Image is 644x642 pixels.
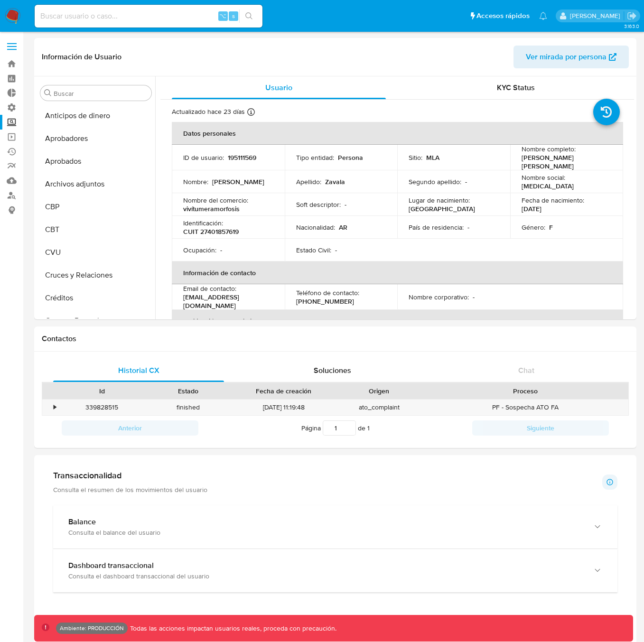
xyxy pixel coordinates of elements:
th: Información de contacto [172,261,623,284]
input: Buscar usuario o caso... [35,10,262,22]
p: Nombre completo : [522,145,576,153]
button: CBP [37,195,155,218]
div: Estado [152,386,225,396]
p: Tipo entidad : [296,153,334,162]
p: - [345,200,346,209]
span: Historial CX [118,365,159,376]
p: [MEDICAL_DATA] [522,182,574,190]
p: Género : [522,223,545,232]
p: Nombre : [183,177,208,186]
h1: Información de Usuario [42,52,121,62]
span: Accesos rápidos [476,11,530,21]
p: AR [339,223,347,232]
p: ID de usuario : [183,153,224,162]
button: CVU [37,241,155,264]
span: KYC Status [497,82,535,93]
button: Archivos adjuntos [37,173,155,195]
p: Segundo apellido : [409,177,461,186]
p: 195111569 [228,153,256,162]
p: País de residencia : [409,223,464,232]
p: Ocupación : [183,246,216,254]
div: Origen [343,386,416,396]
span: s [232,11,235,20]
span: ⌥ [219,11,226,20]
p: Zavala [325,177,345,186]
p: vivítumeramorfosis [183,205,240,213]
p: Soft descriptor : [296,200,341,209]
p: Apellido : [296,177,321,186]
div: [DATE] 11:19:48 [232,400,336,415]
span: Chat [518,365,534,376]
p: [PERSON_NAME] [PERSON_NAME] [522,153,608,170]
p: - [473,293,475,301]
p: Nacionalidad : [296,223,335,232]
button: Aprobados [37,150,155,173]
div: Id [65,386,139,396]
p: Ambiente: PRODUCCIÓN [60,626,124,630]
p: F [549,223,553,232]
div: ato_complaint [336,400,422,415]
span: Ver mirada por persona [526,46,607,68]
button: Ver mirada por persona [513,46,629,68]
span: Página de [301,420,370,436]
input: Buscar [54,89,148,98]
p: Fecha de nacimiento : [522,196,584,205]
div: Fecha de creación [238,386,329,396]
button: Buscar [44,89,52,97]
p: - [335,246,337,254]
span: Usuario [265,82,292,93]
p: Sitio : [409,153,422,162]
p: Actualizado hace 23 días [172,107,245,116]
p: [EMAIL_ADDRESS][DOMAIN_NAME] [183,293,270,310]
p: [GEOGRAPHIC_DATA] [409,205,475,213]
button: Anticipos de dinero [37,104,155,127]
p: Nombre corporativo : [409,293,469,301]
button: Aprobadores [37,127,155,150]
a: Salir [627,11,637,21]
button: CBT [37,218,155,241]
p: Persona [338,153,363,162]
p: [DATE] [522,205,541,213]
p: Email de contacto : [183,284,236,293]
p: MLA [426,153,439,162]
p: - [467,223,469,232]
span: Soluciones [314,365,351,376]
button: search-icon [239,9,259,23]
div: PF - Sospecha ATO FA [422,400,628,415]
div: finished [145,400,232,415]
button: Anterior [62,420,198,436]
p: Identificación : [183,219,223,227]
span: 1 [367,423,370,433]
button: Cruces y Relaciones [37,264,155,287]
div: 339828515 [59,400,145,415]
p: - [465,177,467,186]
p: Nombre social : [522,173,565,182]
p: CUIT 27401857619 [183,227,239,236]
p: Estado Civil : [296,246,331,254]
div: Proceso [429,386,622,396]
p: - [220,246,222,254]
button: Créditos [37,287,155,309]
p: Nombre del comercio : [183,196,248,205]
h1: Contactos [42,334,629,344]
p: [PHONE_NUMBER] [296,297,354,306]
a: Notificaciones [539,12,547,20]
th: Verificación y cumplimiento [172,310,623,333]
button: Siguiente [472,420,609,436]
th: Datos personales [172,122,623,145]
button: Cuentas Bancarias [37,309,155,332]
p: Lugar de nacimiento : [409,196,470,205]
div: • [54,403,56,412]
p: Teléfono de contacto : [296,288,359,297]
p: Todas las acciones impactan usuarios reales, proceda con precaución. [128,624,336,633]
p: [PERSON_NAME] [212,177,264,186]
p: yamil.zavala@mercadolibre.com [570,11,624,20]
